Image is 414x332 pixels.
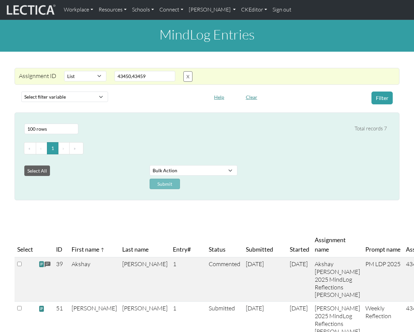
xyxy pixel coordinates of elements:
th: Select [15,233,36,257]
a: Schools [129,3,157,17]
td: Commented [206,257,243,302]
td: Akshay [69,257,120,302]
td: [DATE] [243,257,287,302]
button: Clear [243,92,260,102]
span: First name [72,245,105,254]
div: Total records 7 [355,125,387,133]
span: comments [45,261,51,269]
a: Connect [157,3,186,17]
th: Started [287,233,312,257]
span: Assignment name [315,235,360,254]
span: Status [209,245,226,254]
td: Akshay [PERSON_NAME] 2025 MindLog Reflections [PERSON_NAME] [312,257,363,302]
td: [DATE] [287,257,312,302]
button: Filter [371,92,393,104]
td: PM LDP 2025 [363,257,403,302]
span: view [38,261,45,268]
span: ID [56,245,62,254]
button: Help [211,92,227,102]
a: CKEditor [238,3,270,17]
button: X [183,71,192,82]
a: Sign out [270,3,294,17]
td: 1 [170,257,206,302]
a: Resources [96,3,129,17]
button: Go to page 1 [47,142,58,154]
td: 39 [53,257,69,302]
div: Assignment ID [15,71,60,82]
span: view [38,305,45,312]
button: Select All [24,165,50,176]
th: Last name [120,233,170,257]
span: Entry# [173,245,203,254]
ul: Pagination [24,142,387,154]
span: Prompt name [365,245,400,254]
img: lecticalive [5,3,56,16]
input: Value [114,71,175,81]
a: Workplace [61,3,96,17]
span: Submitted [246,245,273,254]
a: [PERSON_NAME] [186,3,238,17]
a: Help [211,93,227,100]
td: [PERSON_NAME] [120,257,170,302]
